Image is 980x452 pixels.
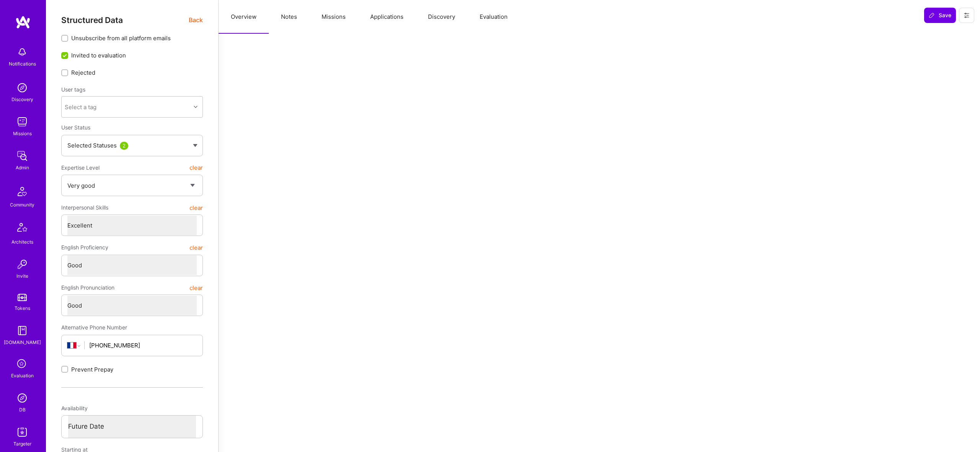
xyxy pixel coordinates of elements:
[15,114,30,129] img: teamwork
[15,80,30,95] img: discovery
[71,365,113,373] span: Prevent Prepay
[18,294,27,301] img: tokens
[61,281,114,295] span: English Pronunciation
[61,161,100,175] span: Expertise Level
[71,69,95,77] span: Rejected
[9,60,36,68] div: Notifications
[67,142,117,149] span: Selected Statuses
[15,15,31,29] img: logo
[120,142,128,150] div: 2
[15,148,30,164] img: admin teamwork
[61,15,123,25] span: Structured Data
[15,357,29,372] i: icon SelectionTeam
[13,182,31,201] img: Community
[61,324,127,331] span: Alternative Phone Number
[61,401,203,415] div: Availability
[924,8,956,23] button: Save
[15,44,30,60] img: bell
[15,257,30,272] img: Invite
[15,323,30,338] img: guide book
[189,161,203,175] button: clear
[13,129,32,138] div: Missions
[89,336,197,355] input: +1 (000) 000-0000
[19,406,26,414] div: DB
[11,238,33,246] div: Architects
[61,86,85,93] label: User tags
[189,281,203,295] button: clear
[71,34,171,42] span: Unsubscribe from all platform emails
[189,241,203,254] button: clear
[61,201,108,215] span: Interpersonal Skills
[16,272,28,280] div: Invite
[11,372,34,380] div: Evaluation
[194,105,198,109] i: icon Chevron
[929,11,951,19] span: Save
[193,144,198,147] img: caret
[13,440,31,448] div: Targeter
[61,241,108,254] span: English Proficiency
[61,124,90,131] span: User Status
[15,390,30,406] img: Admin Search
[16,164,29,172] div: Admin
[4,338,41,346] div: [DOMAIN_NAME]
[13,219,31,238] img: Architects
[71,51,126,59] span: Invited to evaluation
[189,201,203,215] button: clear
[11,95,33,103] div: Discovery
[65,103,96,111] div: Select a tag
[15,304,30,312] div: Tokens
[15,424,30,440] img: Skill Targeter
[189,15,203,25] span: Back
[10,201,34,209] div: Community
